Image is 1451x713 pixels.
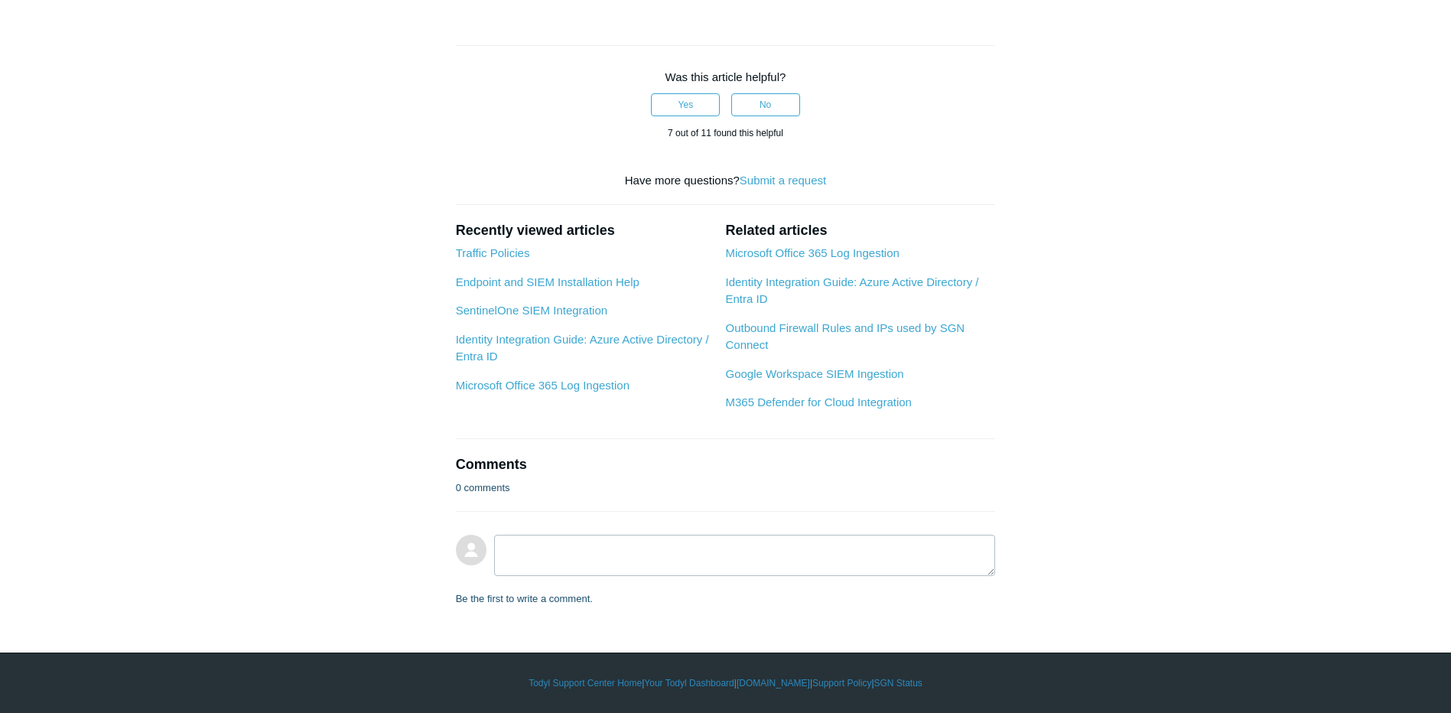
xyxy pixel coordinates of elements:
h2: Recently viewed articles [456,220,711,241]
h2: Related articles [725,220,995,241]
a: SentinelOne SIEM Integration [456,304,607,317]
a: Todyl Support Center Home [529,676,642,690]
span: Was this article helpful? [665,70,786,83]
h2: Comments [456,454,996,475]
a: Microsoft Office 365 Log Ingestion [725,246,899,259]
a: Traffic Policies [456,246,530,259]
a: Support Policy [812,676,871,690]
p: 0 comments [456,480,510,496]
a: Identity Integration Guide: Azure Active Directory / Entra ID [456,333,709,363]
a: Endpoint and SIEM Installation Help [456,275,639,288]
div: | | | | [282,676,1170,690]
button: This article was helpful [651,93,720,116]
a: Google Workspace SIEM Ingestion [725,367,903,380]
a: Outbound Firewall Rules and IPs used by SGN Connect [725,321,965,352]
p: Be the first to write a comment. [456,591,593,607]
div: Have more questions? [456,172,996,190]
a: SGN Status [874,676,922,690]
span: 7 out of 11 found this helpful [668,128,783,138]
a: Microsoft Office 365 Log Ingestion [456,379,630,392]
textarea: Add your comment [494,535,996,576]
a: [DOMAIN_NAME] [737,676,810,690]
a: Submit a request [740,174,826,187]
a: Identity Integration Guide: Azure Active Directory / Entra ID [725,275,978,306]
a: M365 Defender for Cloud Integration [725,396,911,409]
a: Your Todyl Dashboard [644,676,734,690]
button: This article was not helpful [731,93,800,116]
